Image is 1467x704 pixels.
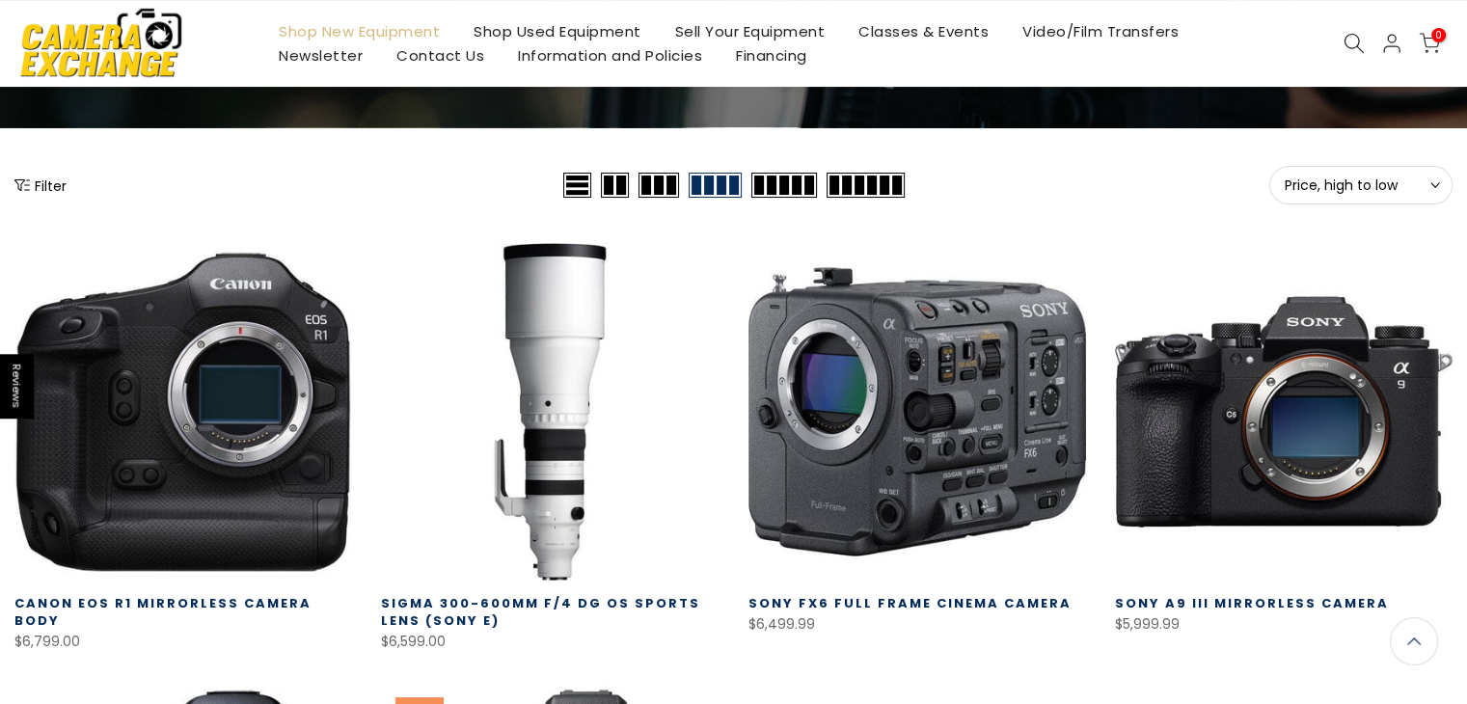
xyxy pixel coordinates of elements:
[1419,33,1440,54] a: 0
[14,594,312,630] a: Canon EOS R1 Mirrorless Camera Body
[1006,19,1196,43] a: Video/Film Transfers
[14,176,67,195] button: Show filters
[748,594,1072,612] a: Sony FX6 Full Frame Cinema Camera
[381,630,719,654] div: $6,599.00
[1115,594,1389,612] a: Sony a9 III Mirrorless Camera
[720,43,825,68] a: Financing
[1269,166,1453,204] button: Price, high to low
[502,43,720,68] a: Information and Policies
[842,19,1006,43] a: Classes & Events
[380,43,502,68] a: Contact Us
[14,630,352,654] div: $6,799.00
[658,19,842,43] a: Sell Your Equipment
[262,19,457,43] a: Shop New Equipment
[1431,28,1446,42] span: 0
[1285,176,1437,194] span: Price, high to low
[262,43,380,68] a: Newsletter
[1390,617,1438,665] a: Back to the top
[381,594,700,630] a: Sigma 300-600mm f/4 DG OS Sports Lens (Sony E)
[1115,612,1453,636] div: $5,999.99
[748,612,1086,636] div: $6,499.99
[457,19,659,43] a: Shop Used Equipment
